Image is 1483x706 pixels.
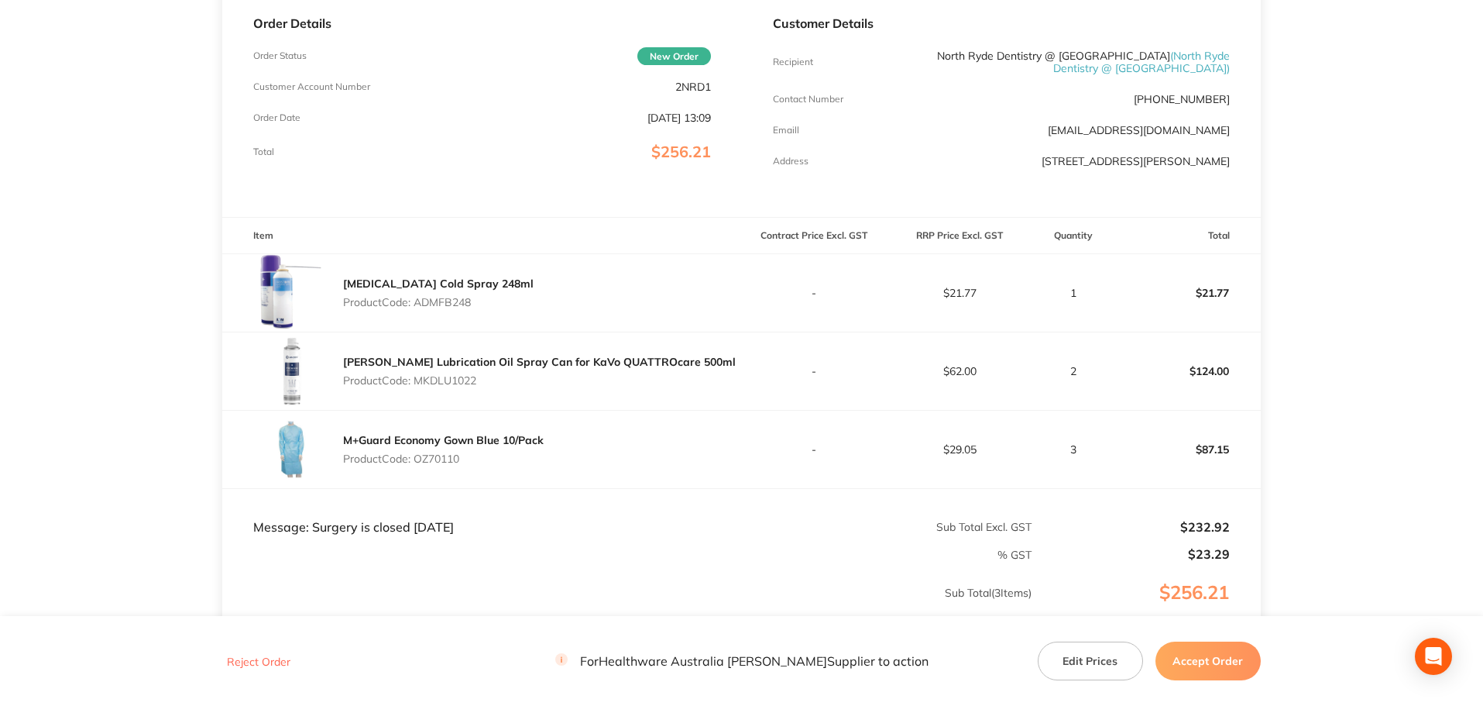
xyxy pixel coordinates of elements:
p: 2 [1033,365,1114,377]
p: Customer Details [773,16,1230,30]
p: $87.15 [1116,431,1260,468]
p: Sub Total Excl. GST [743,521,1032,533]
p: - [743,365,887,377]
p: $62.00 [887,365,1032,377]
p: Customer Account Number [253,81,370,92]
div: Open Intercom Messenger [1415,638,1452,675]
a: M+Guard Economy Gown Blue 10/Pack [343,433,544,447]
img: aXNlMHU4NA [253,254,331,332]
span: $256.21 [651,142,711,161]
p: 1 [1033,287,1114,299]
th: Item [222,218,741,254]
button: Edit Prices [1038,642,1143,680]
p: Sub Total ( 3 Items) [223,587,1032,630]
p: % GST [223,549,1032,561]
p: Product Code: OZ70110 [343,453,544,465]
p: $29.05 [887,443,1032,456]
p: - [743,443,887,456]
p: [STREET_ADDRESS][PERSON_NAME] [1042,155,1230,167]
p: $256.21 [1033,582,1260,635]
p: Contact Number [773,94,843,105]
p: Recipient [773,57,813,67]
p: $21.77 [1116,274,1260,312]
p: Order Status [253,50,307,61]
p: Product Code: ADMFB248 [343,296,534,308]
img: enZncDlpOA [253,332,331,410]
p: $21.77 [887,287,1032,299]
span: New Order [637,47,711,65]
p: $124.00 [1116,353,1260,390]
p: $232.92 [1033,520,1230,534]
p: For Healthware Australia [PERSON_NAME] Supplier to action [555,654,929,669]
img: aTczZ3MzbQ [253,411,331,488]
span: ( North Ryde Dentistry @ [GEOGRAPHIC_DATA] ) [1053,49,1230,75]
p: Emaill [773,125,799,136]
p: 2NRD1 [675,81,711,93]
p: Product Code: MKDLU1022 [343,374,736,387]
p: Order Details [253,16,710,30]
button: Reject Order [222,655,295,669]
p: Total [253,146,274,157]
p: Address [773,156,808,167]
p: North Ryde Dentistry @ [GEOGRAPHIC_DATA] [925,50,1230,74]
p: $23.29 [1033,547,1230,561]
p: [DATE] 13:09 [647,112,711,124]
a: [PERSON_NAME] Lubrication Oil Spray Can for KaVo QUATTROcare 500ml [343,355,736,369]
td: Message: Surgery is closed [DATE] [222,489,741,536]
a: [MEDICAL_DATA] Cold Spray 248ml [343,277,534,291]
th: Contract Price Excl. GST [742,218,887,254]
button: Accept Order [1155,642,1261,680]
a: [EMAIL_ADDRESS][DOMAIN_NAME] [1048,123,1230,137]
th: Quantity [1032,218,1115,254]
p: [PHONE_NUMBER] [1134,93,1230,105]
th: RRP Price Excl. GST [887,218,1032,254]
p: Order Date [253,112,300,123]
p: 3 [1033,443,1114,456]
th: Total [1115,218,1261,254]
p: - [743,287,887,299]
